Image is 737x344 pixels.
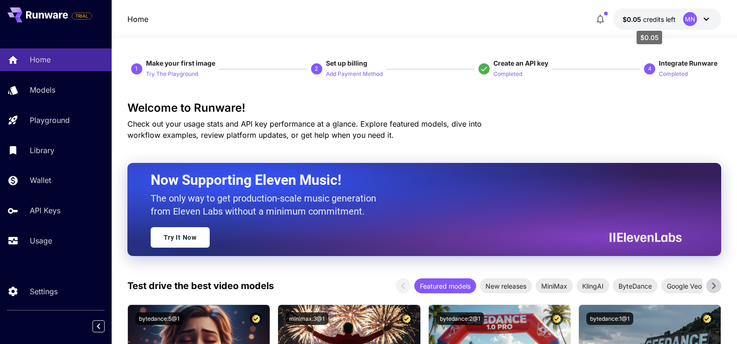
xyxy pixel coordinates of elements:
[315,65,318,73] p: 2
[326,59,367,67] span: Set up billing
[30,235,52,246] p: Usage
[414,278,476,293] div: Featured models
[659,59,717,67] span: Integrate Runware
[127,13,148,25] a: Home
[480,278,532,293] div: New releases
[127,13,148,25] nav: breadcrumb
[135,312,183,325] button: bytedance:5@1
[436,312,484,325] button: bytedance:2@1
[661,281,707,291] span: Google Veo
[493,68,522,79] button: Completed
[659,68,688,79] button: Completed
[72,10,92,21] span: Add your payment card to enable full platform functionality.
[146,59,215,67] span: Make your first image
[701,312,713,325] button: Certified Model – Vetted for best performance and includes a commercial license.
[151,227,210,248] a: Try It Now
[623,15,643,23] span: $0.05
[30,205,60,216] p: API Keys
[146,70,198,79] p: Try The Playground
[493,59,548,67] span: Create an API key
[400,312,413,325] button: Certified Model – Vetted for best performance and includes a commercial license.
[30,115,70,126] p: Playground
[683,12,697,26] div: MN
[414,281,476,291] span: Featured models
[326,70,383,79] p: Add Payment Method
[480,281,532,291] span: New releases
[648,65,651,73] p: 4
[586,312,633,325] button: bytedance:1@1
[661,278,707,293] div: Google Veo
[127,279,274,293] p: Test drive the best video models
[30,286,58,297] p: Settings
[643,15,676,23] span: credits left
[577,278,609,293] div: KlingAI
[326,68,383,79] button: Add Payment Method
[659,70,688,79] p: Completed
[637,31,662,44] div: $0.05
[577,281,609,291] span: KlingAI
[30,84,55,95] p: Models
[93,320,105,332] button: Collapse sidebar
[536,281,573,291] span: MiniMax
[286,312,328,325] button: minimax:3@1
[72,13,92,20] span: TRIAL
[30,145,54,156] p: Library
[100,318,112,335] div: Collapse sidebar
[493,70,522,79] p: Completed
[151,192,383,218] p: The only way to get production-scale music generation from Eleven Labs without a minimum commitment.
[250,312,262,325] button: Certified Model – Vetted for best performance and includes a commercial license.
[135,65,138,73] p: 1
[623,14,676,24] div: $0.05
[127,101,722,115] h3: Welcome to Runware!
[30,54,51,65] p: Home
[613,278,657,293] div: ByteDance
[551,312,563,325] button: Certified Model – Vetted for best performance and includes a commercial license.
[536,278,573,293] div: MiniMax
[613,8,721,30] button: $0.05MN
[151,171,675,189] h2: Now Supporting Eleven Music!
[127,119,482,140] span: Check out your usage stats and API key performance at a glance. Explore featured models, dive int...
[146,68,198,79] button: Try The Playground
[30,175,51,186] p: Wallet
[613,281,657,291] span: ByteDance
